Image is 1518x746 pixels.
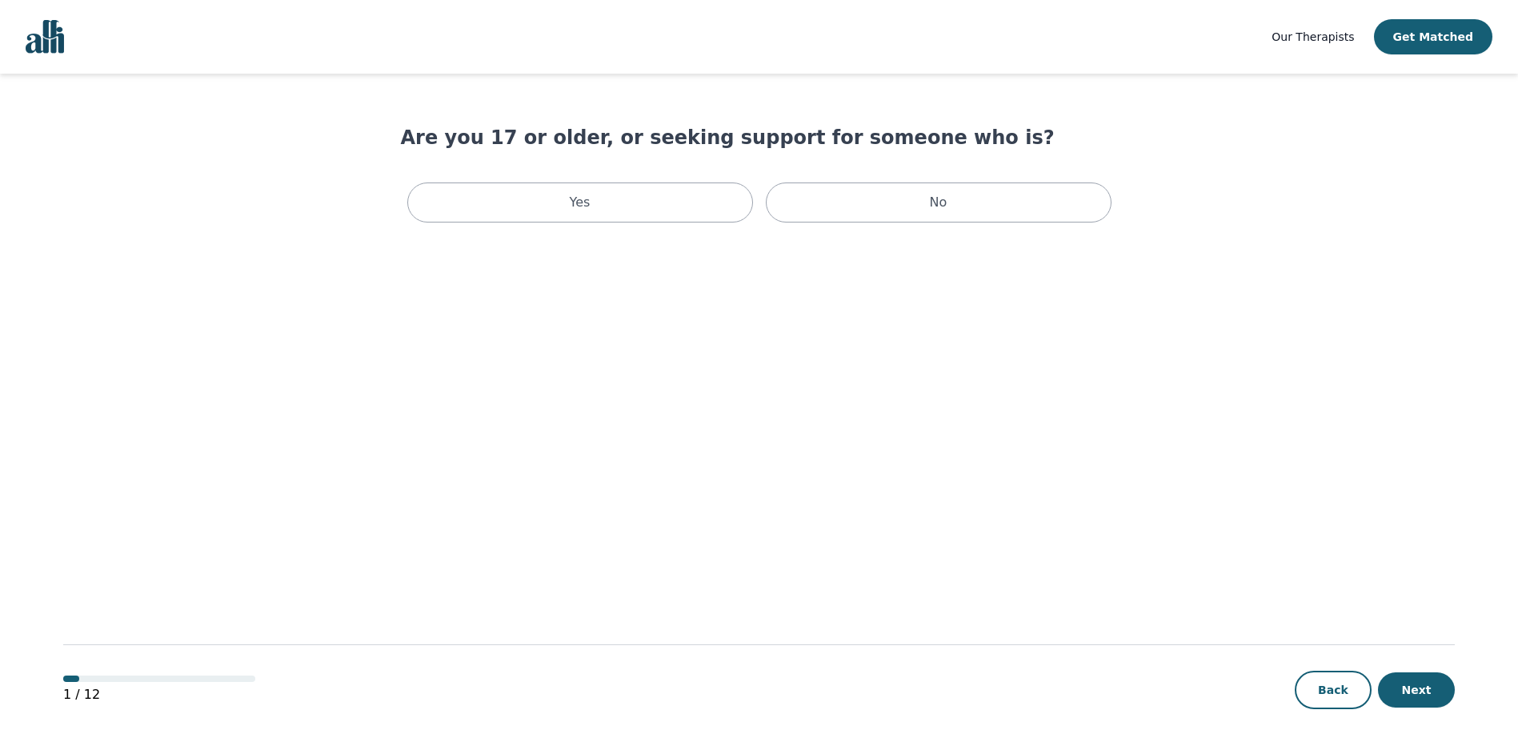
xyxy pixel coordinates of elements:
a: Our Therapists [1272,27,1354,46]
button: Back [1295,671,1372,709]
span: Our Therapists [1272,30,1354,43]
p: No [930,193,947,212]
button: Get Matched [1374,19,1492,54]
p: Yes [570,193,591,212]
h1: Are you 17 or older, or seeking support for someone who is? [401,125,1118,150]
img: alli logo [26,20,64,54]
button: Next [1378,672,1455,708]
p: 1 / 12 [63,685,255,704]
